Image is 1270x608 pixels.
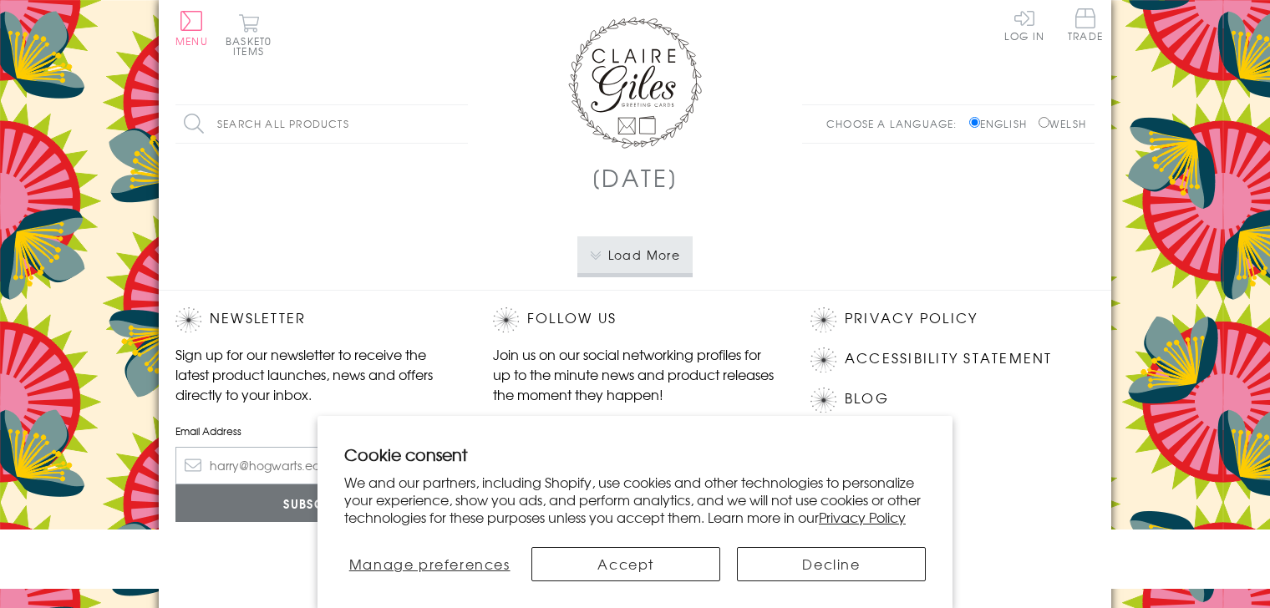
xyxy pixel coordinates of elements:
span: Trade [1068,8,1103,41]
a: Accessibility Statement [845,347,1053,370]
p: We and our partners, including Shopify, use cookies and other technologies to personalize your ex... [344,474,926,525]
label: Welsh [1039,116,1086,131]
h2: Follow Us [493,307,777,332]
input: harry@hogwarts.edu [175,447,460,484]
button: Basket0 items [226,13,272,56]
input: Search all products [175,105,468,143]
a: Log In [1004,8,1044,41]
span: Menu [175,33,208,48]
p: Choose a language: [826,116,966,131]
label: English [969,116,1035,131]
a: Trade [1068,8,1103,44]
input: Subscribe [175,484,460,522]
span: Manage preferences [349,554,511,574]
img: Claire Giles Greetings Cards [568,17,702,149]
a: Privacy Policy [819,507,906,527]
button: Menu [175,11,208,46]
a: Blog [845,388,889,410]
p: Join us on our social networking profiles for up to the minute news and product releases the mome... [493,344,777,404]
h1: [DATE] [592,160,679,195]
button: Manage preferences [344,547,515,581]
input: Welsh [1039,117,1049,128]
a: Privacy Policy [845,307,978,330]
p: Sign up for our newsletter to receive the latest product launches, news and offers directly to yo... [175,344,460,404]
button: Decline [737,547,926,581]
input: Search [451,105,468,143]
button: Accept [531,547,720,581]
label: Email Address [175,423,460,438]
h2: Cookie consent [344,443,926,466]
button: Load More [577,236,693,273]
span: 0 items [233,33,272,58]
input: English [969,117,980,128]
h2: Newsletter [175,307,460,332]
